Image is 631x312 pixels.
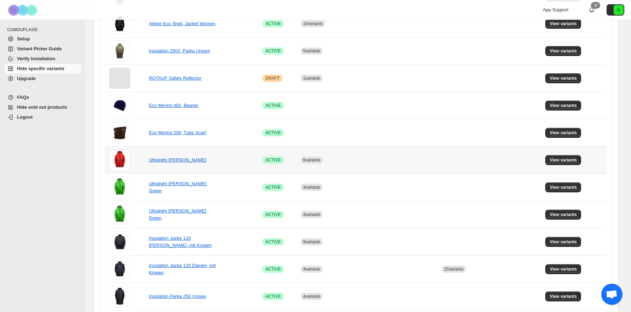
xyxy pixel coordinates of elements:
span: CAMOUFLAGE [7,27,81,33]
a: 0 [588,6,595,13]
span: View variants [550,157,577,163]
span: ACTIVE [265,130,281,136]
span: ACTIVE [265,266,281,272]
a: ROTAUF Safety Reflector [149,75,202,81]
a: Hide specific variants [4,64,81,74]
span: 4 variants [303,267,320,272]
span: Variant Picker Guide [17,46,62,51]
span: ACTIVE [265,212,281,217]
button: View variants [545,19,581,29]
span: Hide sold out products [17,104,67,110]
img: Insulation Parka 250 Unisex [109,286,130,307]
a: Ultralight [PERSON_NAME], Green [149,208,207,221]
span: ACTIVE [265,48,281,54]
span: 10 variants [303,21,322,26]
a: Ultralight [PERSON_NAME] [149,157,206,163]
span: 9 variants [303,239,320,244]
text: R [617,8,620,12]
a: Verify Installation [4,54,81,64]
button: View variants [545,291,581,301]
span: Logout [17,114,33,120]
a: Ultralight [PERSON_NAME], Green [149,181,207,193]
a: Insulation Jacke 120 Damen, mit Kragen [149,263,216,275]
div: 0 [591,2,600,9]
img: Camouflage [6,0,41,20]
span: DRAFT [265,75,280,81]
span: ACTIVE [265,294,281,299]
a: Insulation Parka 250 Unisex [149,294,206,299]
a: Insulation Jacke 120 [PERSON_NAME], mit Kragen [149,236,212,248]
span: ACTIVE [265,185,281,190]
a: Eco Merino 482, Beanie [149,103,198,108]
span: ACTIVE [265,21,281,27]
img: Eco Merino 200, Tube Scarf [109,122,130,143]
a: Logout [4,112,81,122]
a: FAQs [4,92,81,102]
span: View variants [550,103,577,108]
span: 4 variants [303,185,320,190]
img: Insulation Jacke 120 Herren, mit Kragen [109,231,130,253]
span: 5 variants [303,49,320,53]
img: Ultralight Jacke Herren, Green [109,177,130,198]
span: 25 variants [444,267,463,272]
img: Ultralight Jacke Herren [109,149,130,171]
span: 4 variants [303,212,320,217]
span: View variants [550,266,577,272]
button: Avatar with initials R [607,4,624,16]
span: View variants [550,185,577,190]
span: Verify Installation [17,56,55,61]
span: View variants [550,21,577,27]
span: Setup [17,36,30,41]
span: View variants [550,212,577,217]
span: View variants [550,130,577,136]
button: View variants [545,73,581,83]
span: Upgrade [17,76,36,81]
button: View variants [545,101,581,110]
img: Insulation Jacke 120 Damen, mit Kragen [109,259,130,280]
a: Alpine Eco Shell, Jacket Women [149,21,215,26]
a: Eco Merino 200, Tube Scarf [149,130,206,135]
span: 4 variants [303,294,320,299]
button: View variants [545,46,581,56]
a: Upgrade [4,74,81,84]
span: FAQs [17,95,29,100]
span: Hide specific variants [17,66,64,71]
a: Setup [4,34,81,44]
span: View variants [550,239,577,245]
img: Eco Merino 482, Beanie [109,95,130,116]
span: View variants [550,48,577,54]
button: View variants [545,210,581,220]
span: ACTIVE [265,157,281,163]
a: Hide sold out products [4,102,81,112]
span: 1 variants [303,76,320,81]
button: View variants [545,182,581,192]
img: Ultralight Jacke Damen, Green [109,204,130,225]
div: Chat öffnen [601,284,622,305]
img: Insulation 2502, Parka Unisex [109,40,130,62]
span: Avatar with initials R [614,5,624,15]
span: View variants [550,294,577,299]
button: View variants [545,237,581,247]
span: ACTIVE [265,239,281,245]
span: App Support [543,7,568,12]
a: Insulation 2502, Parka Unisex [149,48,210,53]
button: View variants [545,155,581,165]
span: ACTIVE [265,103,281,108]
span: 6 variants [303,158,320,163]
span: View variants [550,75,577,81]
a: Variant Picker Guide [4,44,81,54]
button: View variants [545,264,581,274]
button: View variants [545,128,581,138]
